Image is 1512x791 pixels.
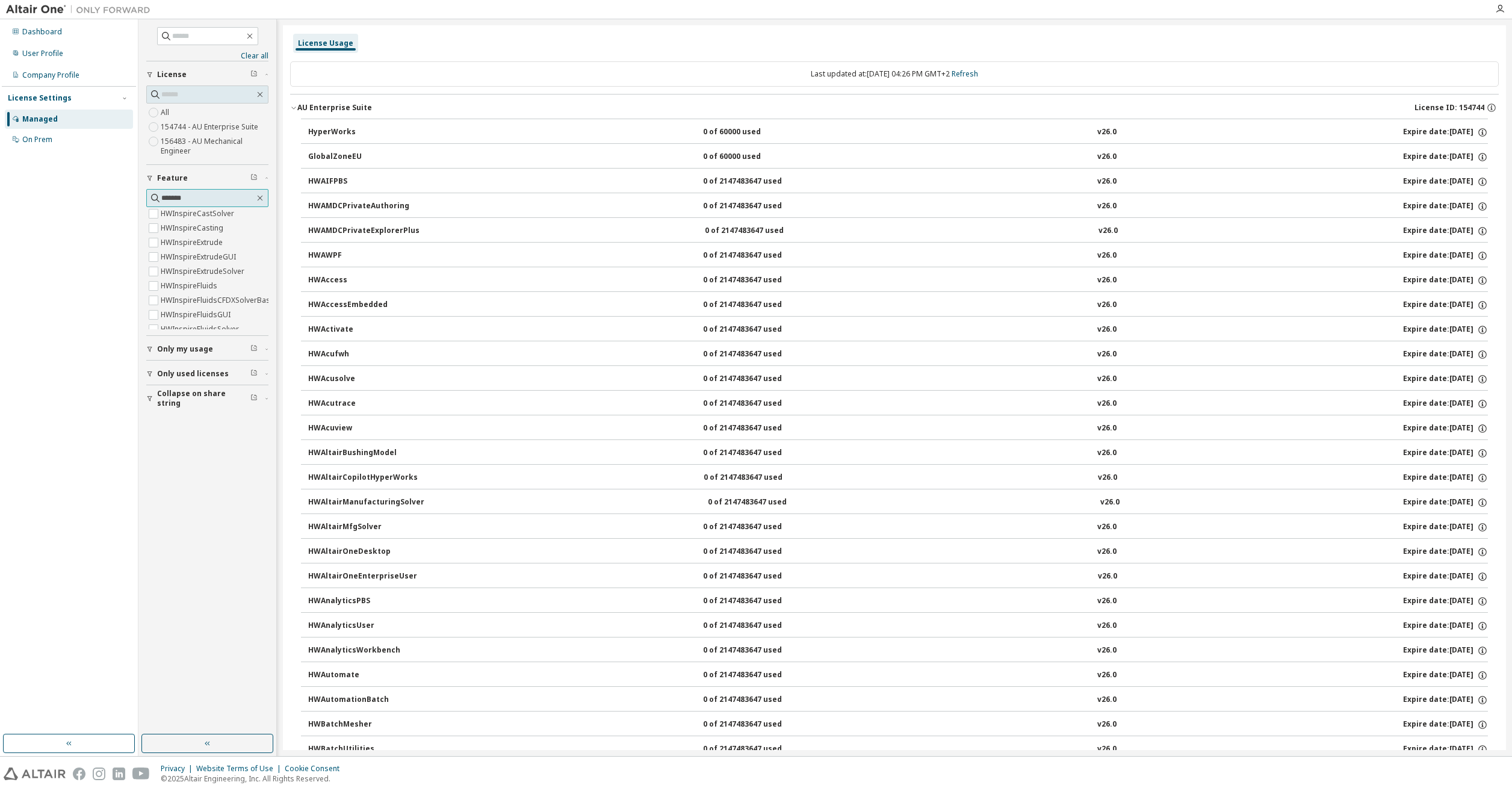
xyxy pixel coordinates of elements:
button: HWAMDCPrivateAuthoring0 of 2147483647 usedv26.0Expire date:[DATE] [308,193,1488,220]
span: Clear filter [250,70,258,79]
div: Expire date: [DATE] [1403,349,1488,360]
div: 0 of 2147483647 used [703,645,811,656]
div: Expire date: [DATE] [1403,670,1488,681]
div: HWAltairBushingModel [308,448,417,459]
div: AU Enterprise Suite [297,103,372,113]
div: 0 of 2147483647 used [703,374,811,385]
button: HWAutomate0 of 2147483647 usedv26.0Expire date:[DATE] [308,662,1488,689]
img: youtube.svg [132,768,150,780]
button: HyperWorks0 of 60000 usedv26.0Expire date:[DATE] [308,119,1488,146]
span: Clear filter [250,394,258,403]
span: License [157,70,187,79]
div: v26.0 [1097,522,1117,533]
div: 0 of 2147483647 used [703,250,811,261]
div: v26.0 [1098,571,1117,582]
div: Managed [22,114,58,124]
button: HWAnalyticsUser0 of 2147483647 usedv26.0Expire date:[DATE] [308,613,1488,639]
div: Expire date: [DATE] [1403,250,1488,261]
label: HWInspireExtrudeGUI [161,250,238,264]
div: HWAltairCopilotHyperWorks [308,473,418,483]
button: HWActivate0 of 2147483647 usedv26.0Expire date:[DATE] [308,317,1488,343]
div: Expire date: [DATE] [1403,719,1488,730]
div: v26.0 [1097,399,1117,409]
span: Feature [157,173,188,183]
div: v26.0 [1097,324,1117,335]
div: Cookie Consent [285,764,347,774]
div: License Usage [298,39,353,48]
button: HWAutomationBatch0 of 2147483647 usedv26.0Expire date:[DATE] [308,687,1488,713]
span: Only used licenses [157,369,229,379]
button: AU Enterprise SuiteLicense ID: 154744 [290,95,1499,121]
div: 0 of 2147483647 used [704,473,812,483]
div: HWAWPF [308,250,417,261]
button: HWAIFPBS0 of 2147483647 usedv26.0Expire date:[DATE] [308,169,1488,195]
div: 0 of 2147483647 used [703,596,811,607]
div: HWAltairManufacturingSolver [308,497,424,508]
div: HWAMDCPrivateExplorerPlus [308,226,420,237]
div: 0 of 2147483647 used [703,300,811,311]
button: HWAcuview0 of 2147483647 usedv26.0Expire date:[DATE] [308,415,1488,442]
div: User Profile [22,49,63,58]
div: v26.0 [1100,497,1120,508]
div: v26.0 [1097,596,1117,607]
div: v26.0 [1097,176,1117,187]
div: v26.0 [1098,473,1117,483]
button: HWAnalyticsWorkbench0 of 2147483647 usedv26.0Expire date:[DATE] [308,637,1488,664]
button: HWAMDCPrivateExplorerPlus0 of 2147483647 usedv26.0Expire date:[DATE] [308,218,1488,244]
div: HWAnalyticsUser [308,621,417,631]
div: HWAltairOneDesktop [308,547,417,557]
button: GlobalZoneEU0 of 60000 usedv26.0Expire date:[DATE] [308,144,1488,170]
div: HWAutomationBatch [308,695,417,706]
div: Expire date: [DATE] [1403,571,1488,582]
div: 0 of 2147483647 used [703,201,811,212]
div: HWAcutrace [308,399,417,409]
div: v26.0 [1097,423,1117,434]
label: HWInspireFluids [161,279,220,293]
span: Clear filter [250,344,258,354]
button: Only used licenses [146,361,268,387]
div: HyperWorks [308,127,417,138]
div: Expire date: [DATE] [1403,596,1488,607]
div: v26.0 [1097,201,1117,212]
div: 0 of 2147483647 used [703,695,811,706]
div: v26.0 [1097,250,1117,261]
div: Expire date: [DATE] [1403,497,1488,508]
button: HWAltairBushingModel0 of 2147483647 usedv26.0Expire date:[DATE] [308,440,1488,467]
label: HWInspireExtrude [161,235,225,250]
div: Expire date: [DATE] [1403,201,1488,212]
div: HWAltairOneEnterpriseUser [308,571,417,582]
div: Privacy [161,764,196,774]
button: Only my usage [146,336,268,362]
span: License ID: 154744 [1414,103,1484,113]
div: 0 of 2147483647 used [703,522,811,533]
label: HWInspireFluidsCFDXSolverBasic [161,293,278,308]
div: 0 of 2147483647 used [703,275,811,286]
span: Clear filter [250,173,258,183]
button: HWAWPF0 of 2147483647 usedv26.0Expire date:[DATE] [308,243,1488,269]
button: Feature [146,165,268,191]
div: v26.0 [1097,152,1117,163]
div: HWAcufwh [308,349,417,360]
div: HWAutomate [308,670,417,681]
span: Collapse on share string [157,389,250,408]
div: 0 of 2147483647 used [703,399,811,409]
button: HWAcusolve0 of 2147483647 usedv26.0Expire date:[DATE] [308,366,1488,392]
a: Refresh [952,69,978,79]
div: Expire date: [DATE] [1403,695,1488,706]
div: Expire date: [DATE] [1403,324,1488,335]
div: 0 of 2147483647 used [703,744,811,755]
div: Expire date: [DATE] [1403,645,1488,656]
div: Expire date: [DATE] [1403,448,1488,459]
button: Collapse on share string [146,385,268,412]
div: HWAnalyticsWorkbench [308,645,417,656]
div: v26.0 [1097,300,1117,311]
button: HWAnalyticsPBS0 of 2147483647 usedv26.0Expire date:[DATE] [308,588,1488,615]
label: HWInspireCasting [161,221,226,235]
div: 0 of 2147483647 used [703,349,811,360]
div: v26.0 [1097,670,1117,681]
div: 0 of 60000 used [703,127,811,138]
img: instagram.svg [93,768,105,780]
div: v26.0 [1098,226,1118,237]
div: Expire date: [DATE] [1403,152,1488,163]
img: linkedin.svg [113,768,125,780]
